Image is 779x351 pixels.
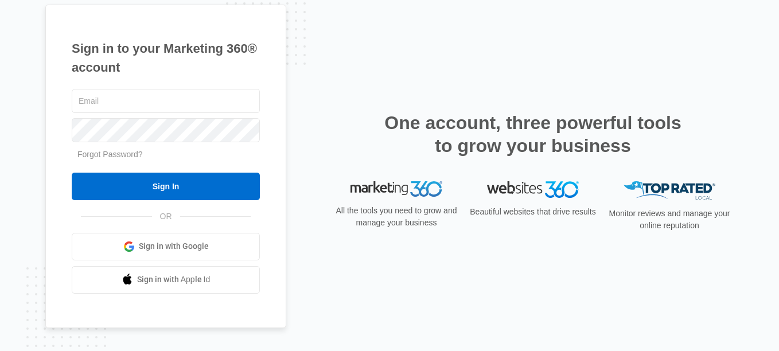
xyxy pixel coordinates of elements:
[350,181,442,197] img: Marketing 360
[469,206,597,218] p: Beautiful websites that drive results
[624,181,715,200] img: Top Rated Local
[72,233,260,260] a: Sign in with Google
[137,274,211,286] span: Sign in with Apple Id
[381,111,685,157] h2: One account, three powerful tools to grow your business
[152,210,180,223] span: OR
[72,89,260,113] input: Email
[139,240,209,252] span: Sign in with Google
[332,205,461,229] p: All the tools you need to grow and manage your business
[77,150,143,159] a: Forgot Password?
[72,173,260,200] input: Sign In
[72,39,260,77] h1: Sign in to your Marketing 360® account
[605,208,734,232] p: Monitor reviews and manage your online reputation
[487,181,579,198] img: Websites 360
[72,266,260,294] a: Sign in with Apple Id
